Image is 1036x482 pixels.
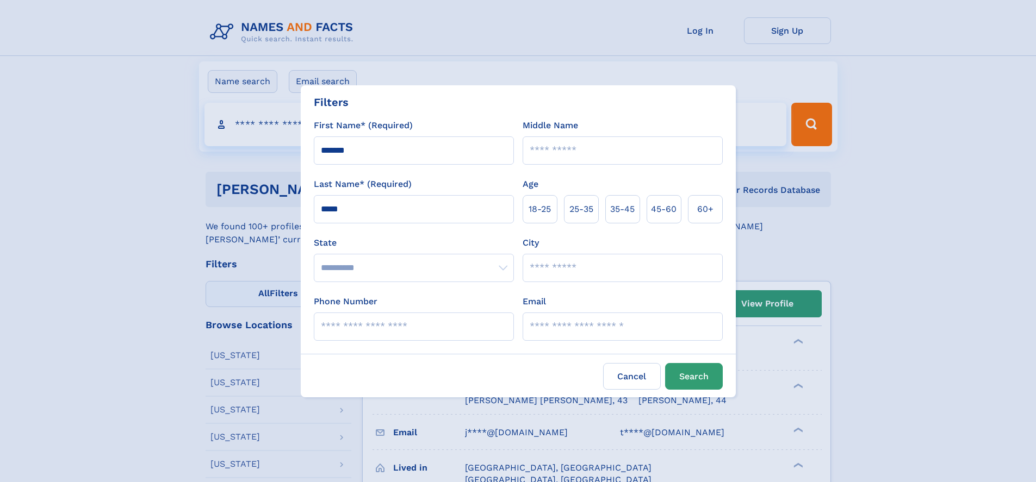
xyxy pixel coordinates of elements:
span: 25‑35 [569,203,593,216]
label: State [314,236,514,249]
label: Last Name* (Required) [314,178,412,191]
label: Phone Number [314,295,377,308]
button: Search [665,363,723,390]
span: 45‑60 [651,203,677,216]
span: 60+ [697,203,714,216]
label: First Name* (Required) [314,119,413,132]
label: Middle Name [523,119,578,132]
span: 18‑25 [529,203,551,216]
label: City [523,236,539,249]
label: Cancel [603,363,661,390]
div: Filters [314,94,349,110]
span: 35‑45 [610,203,635,216]
label: Email [523,295,546,308]
label: Age [523,178,538,191]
